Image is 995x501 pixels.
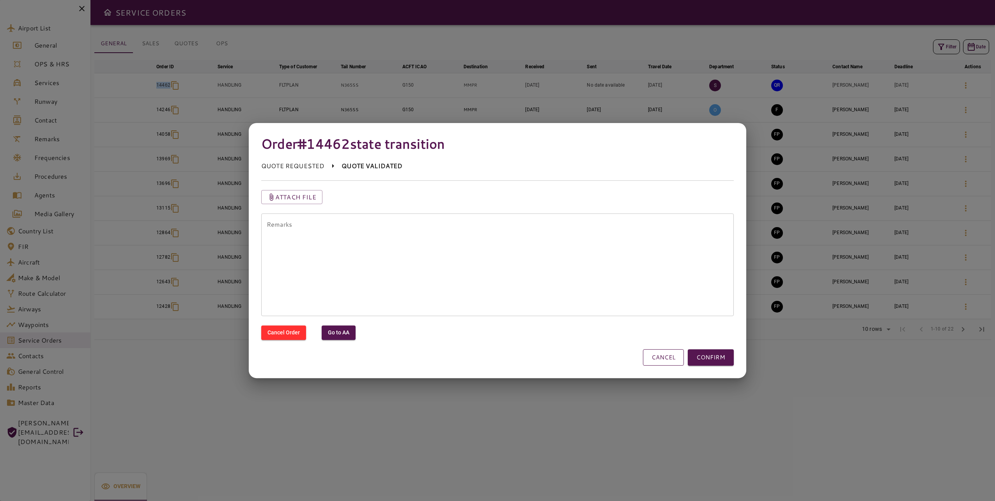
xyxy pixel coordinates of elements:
[261,190,322,204] button: Attach file
[688,349,734,366] button: CONFIRM
[275,192,316,202] p: Attach file
[322,325,356,340] button: Change status to Awaiting Assignment
[261,161,324,171] p: QUOTE REQUESTED
[342,161,402,171] p: QUOTE VALIDATED
[261,325,306,340] button: Cancel Order
[261,135,734,152] h4: Order #14462 state transition
[643,349,684,366] button: CANCEL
